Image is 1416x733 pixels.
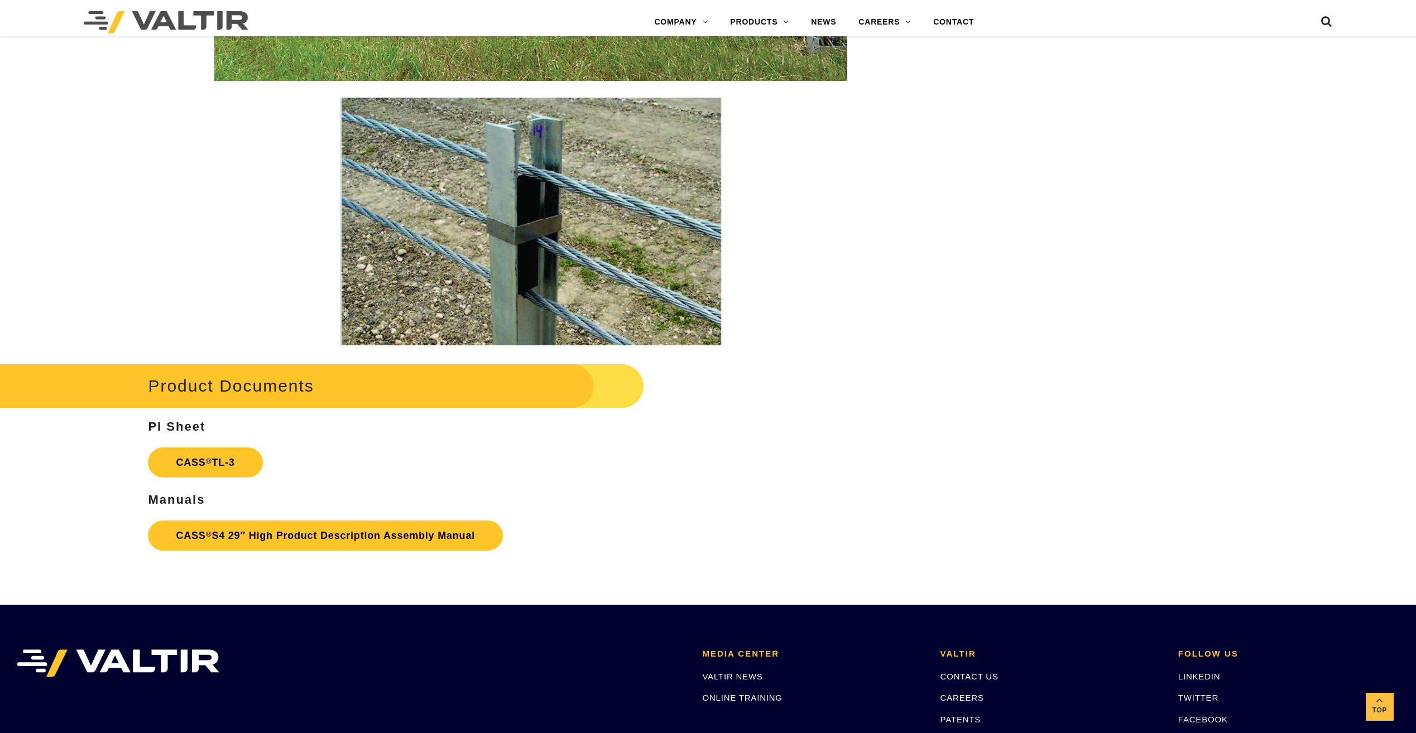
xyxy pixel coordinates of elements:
[1178,715,1228,724] a: FACEBOOK
[702,693,782,702] a: ONLINE TRAINING
[148,520,503,551] a: CASS®S4 29″ High Product Description Assembly Manual
[719,11,800,33] a: PRODUCTS
[940,649,1161,659] h2: VALTIR
[206,457,212,465] sup: ®
[148,493,205,507] strong: Manuals
[847,11,922,33] a: CAREERS
[940,715,981,724] a: PATENTS
[1178,672,1221,681] a: LINKEDIN
[148,447,262,478] a: CASS®TL-3
[1178,693,1218,702] a: TWITTER
[84,11,248,33] img: Valtir
[922,11,985,33] a: CONTACT
[643,11,719,33] a: COMPANY
[1366,693,1394,721] a: Top
[17,649,219,677] img: VALTIR
[940,693,984,702] a: CAREERS
[1178,649,1399,659] h2: FOLLOW US
[1366,704,1394,717] span: Top
[702,672,762,681] a: VALTIR NEWS
[702,649,923,659] h2: MEDIA CENTER
[940,672,999,681] a: CONTACT US
[800,11,847,33] a: NEWS
[148,419,205,433] strong: PI Sheet
[206,530,212,538] sup: ®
